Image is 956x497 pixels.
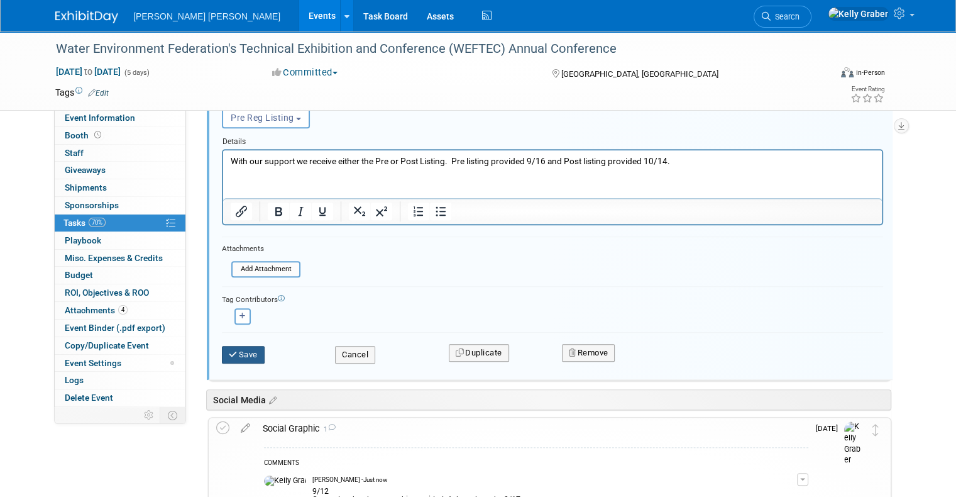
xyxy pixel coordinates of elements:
[256,418,808,439] div: Social Graphic
[65,182,107,193] span: Shipments
[65,235,101,245] span: Playbook
[231,113,294,123] span: Pre Reg Listing
[63,218,106,228] span: Tasks
[55,86,109,99] td: Tags
[65,305,128,315] span: Attachments
[65,148,84,158] span: Staff
[312,203,333,220] button: Underline
[65,340,149,350] span: Copy/Duplicate Event
[222,107,310,128] button: Pre Reg Listing
[133,11,280,21] span: [PERSON_NAME] [PERSON_NAME]
[52,38,815,60] div: Water Environment Federation's Technical Exhibition and Conference (WEFTEC) Annual Conference
[55,302,185,319] a: Attachments4
[55,11,118,23] img: ExhibitDay
[850,86,884,92] div: Event Rating
[290,203,311,220] button: Italic
[222,131,883,148] div: Details
[55,320,185,337] a: Event Binder (.pdf export)
[771,12,799,21] span: Search
[222,243,300,254] div: Attachments
[55,145,185,162] a: Staff
[160,407,186,423] td: Toggle Event Tabs
[55,337,185,354] a: Copy/Duplicate Event
[335,346,375,364] button: Cancel
[312,476,387,484] span: [PERSON_NAME] - Just now
[55,232,185,249] a: Playbook
[55,109,185,126] a: Event Information
[816,424,844,433] span: [DATE]
[266,393,277,406] a: Edit sections
[855,68,885,77] div: In-Person
[82,67,94,77] span: to
[841,67,854,77] img: Format-Inperson.png
[268,203,289,220] button: Bold
[268,66,343,79] button: Committed
[222,292,883,305] div: Tag Contributors
[371,203,392,220] button: Superscript
[65,165,106,175] span: Giveaways
[170,361,174,365] span: Modified Layout
[118,305,128,315] span: 4
[223,150,882,198] iframe: Rich Text Area
[55,162,185,179] a: Giveaways
[408,203,429,220] button: Numbered list
[872,424,879,436] i: Move task
[55,197,185,214] a: Sponsorships
[138,407,160,423] td: Personalize Event Tab Strip
[65,130,104,140] span: Booth
[762,65,885,84] div: Event Format
[562,344,615,362] button: Remove
[55,372,185,389] a: Logs
[65,375,84,385] span: Logs
[430,203,451,220] button: Bullet list
[55,355,185,372] a: Event Settings
[561,69,718,79] span: [GEOGRAPHIC_DATA], [GEOGRAPHIC_DATA]
[844,422,863,466] img: Kelly Graber
[123,69,150,77] span: (5 days)
[65,270,93,280] span: Budget
[828,7,889,21] img: Kelly Graber
[206,389,891,410] div: Social Media
[65,253,163,263] span: Misc. Expenses & Credits
[222,346,265,364] button: Save
[55,66,121,77] span: [DATE] [DATE]
[55,179,185,196] a: Shipments
[319,425,336,433] span: 1
[349,203,370,220] button: Subscript
[65,323,165,333] span: Event Binder (.pdf export)
[55,215,185,232] a: Tasks70%
[449,344,509,362] button: Duplicate
[55,250,185,267] a: Misc. Expenses & Credits
[55,267,185,284] a: Budget
[92,130,104,140] span: Booth not reserved yet
[55,127,185,144] a: Booth
[55,389,185,406] a: Delete Event
[88,89,109,98] a: Edit
[231,203,252,220] button: Insert/edit link
[65,358,121,368] span: Event Settings
[65,288,149,298] span: ROI, Objectives & ROO
[264,457,808,471] div: COMMENTS
[754,6,811,28] a: Search
[234,423,256,434] a: edit
[65,113,135,123] span: Event Information
[264,476,306,487] img: Kelly Graber
[55,284,185,301] a: ROI, Objectives & ROO
[89,218,106,227] span: 70%
[65,200,119,210] span: Sponsorships
[65,393,113,403] span: Delete Event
